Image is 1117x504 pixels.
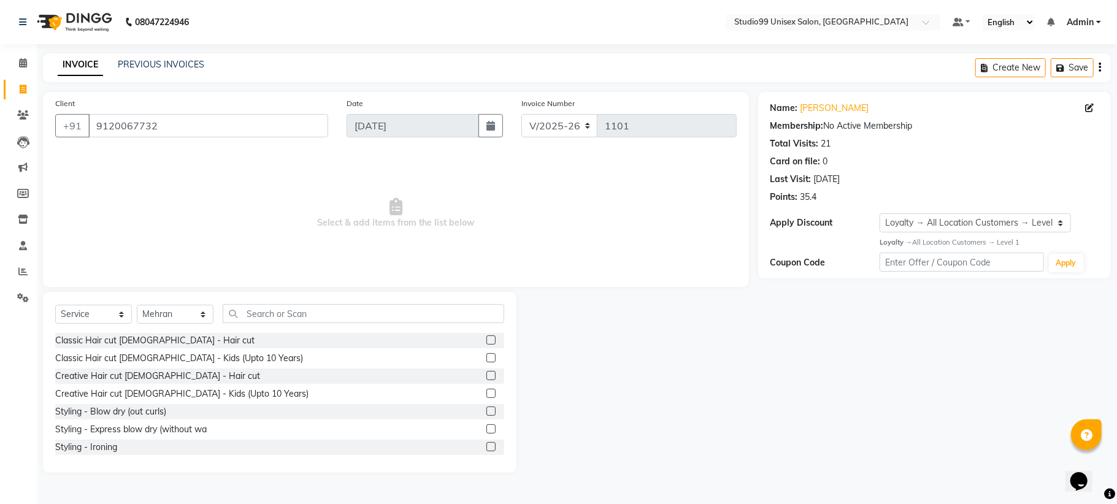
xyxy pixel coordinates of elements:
label: Invoice Number [521,98,575,109]
a: PREVIOUS INVOICES [118,59,204,70]
input: Enter Offer / Coupon Code [880,253,1044,272]
span: Admin [1067,16,1094,29]
button: +91 [55,114,90,137]
div: Card on file: [770,155,821,168]
div: Styling - Express blow dry (without wa [55,423,207,436]
span: Select & add items from the list below [55,152,737,275]
a: INVOICE [58,54,103,76]
button: Create New [975,58,1046,77]
a: [PERSON_NAME] [800,102,869,115]
strong: Loyalty → [880,238,912,246]
b: 08047224946 [135,5,189,39]
input: Search or Scan [223,304,504,323]
div: Creative Hair cut [DEMOGRAPHIC_DATA] - Hair cut [55,370,260,383]
div: All Location Customers → Level 1 [880,237,1099,248]
div: Apply Discount [770,216,880,229]
div: Points: [770,191,798,204]
div: Classic Hair cut [DEMOGRAPHIC_DATA] - Kids (Upto 10 Years) [55,352,303,365]
div: Membership: [770,120,824,132]
input: Search by Name/Mobile/Email/Code [88,114,328,137]
div: 21 [821,137,831,150]
div: [DATE] [814,173,840,186]
div: No Active Membership [770,120,1099,132]
img: logo [31,5,115,39]
div: Last Visit: [770,173,812,186]
button: Save [1051,58,1094,77]
div: Creative Hair cut [DEMOGRAPHIC_DATA] - Kids (Upto 10 Years) [55,388,309,400]
label: Client [55,98,75,109]
div: Styling - Blow dry (out curls) [55,405,166,418]
label: Date [347,98,363,109]
div: Coupon Code [770,256,880,269]
iframe: chat widget [1065,455,1105,492]
div: Styling - Ironing [55,441,117,454]
div: 0 [823,155,828,168]
div: Name: [770,102,798,115]
button: Apply [1049,254,1084,272]
div: 35.4 [800,191,817,204]
div: Total Visits: [770,137,819,150]
div: Classic Hair cut [DEMOGRAPHIC_DATA] - Hair cut [55,334,255,347]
